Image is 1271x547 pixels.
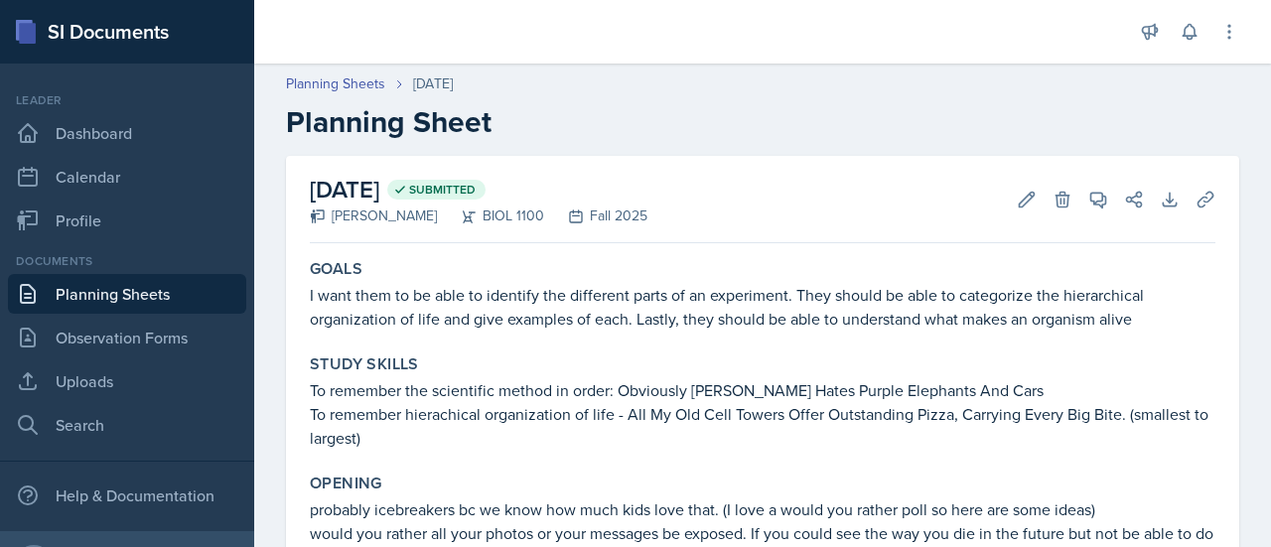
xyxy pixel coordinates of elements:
p: To remember the scientific method in order: Obviously [PERSON_NAME] Hates Purple Elephants And Cars [310,378,1215,402]
p: probably icebreakers bc we know how much kids love that. (I love a would you rather poll so here ... [310,497,1215,521]
a: Planning Sheets [286,73,385,94]
p: To remember hierachical organization of life - All My Old Cell Towers Offer Outstanding Pizza, Ca... [310,402,1215,450]
a: Uploads [8,361,246,401]
a: Profile [8,201,246,240]
label: Opening [310,474,382,493]
div: Fall 2025 [544,205,647,226]
div: [PERSON_NAME] [310,205,437,226]
div: BIOL 1100 [437,205,544,226]
a: Calendar [8,157,246,197]
h2: Planning Sheet [286,104,1239,140]
label: Study Skills [310,354,419,374]
span: Submitted [409,182,476,198]
a: Dashboard [8,113,246,153]
label: Goals [310,259,362,279]
div: [DATE] [413,73,453,94]
div: Help & Documentation [8,476,246,515]
div: Documents [8,252,246,270]
p: I want them to be able to identify the different parts of an experiment. They should be able to c... [310,283,1215,331]
a: Observation Forms [8,318,246,357]
div: Leader [8,91,246,109]
a: Search [8,405,246,445]
h2: [DATE] [310,172,647,207]
a: Planning Sheets [8,274,246,314]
